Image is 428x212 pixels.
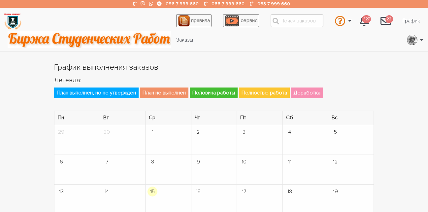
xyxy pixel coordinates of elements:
[148,187,157,196] span: 15
[407,35,417,45] img: CCB73B9F-136B-4597-9AD1-5B13BC2F2FD9.jpeg
[328,111,374,125] th: Вс
[285,187,295,196] span: 18
[140,88,188,98] span: План не выполнен
[56,157,66,167] span: 6
[191,111,237,125] th: Чт
[176,14,212,27] a: правила
[148,127,157,137] span: 1
[257,1,290,7] a: 063 7 999 660
[56,187,66,196] span: 13
[362,15,371,23] span: 827
[8,31,171,48] img: motto-2ce64da2796df845c65ce8f9480b9c9d679903764b3ca6da4b6de107518df0fe.gif
[100,111,145,125] th: Вт
[54,62,374,73] h1: График выполнения заказов
[102,157,112,167] span: 7
[223,14,259,27] a: сервис
[193,157,203,167] span: 9
[56,127,66,137] span: 29
[191,17,210,24] span: правила
[171,34,198,46] a: Заказы
[397,15,425,27] a: График
[212,1,245,7] a: 066 7 999 660
[330,127,340,137] span: 5
[148,157,157,167] span: 8
[102,127,112,137] span: 30
[375,12,396,30] a: 22
[285,157,295,167] span: 11
[166,1,199,7] a: 096 7 999 660
[330,187,340,196] span: 19
[178,15,189,26] img: agreement_icon-feca34a61ba7f3d1581b08bc946b2ec1ccb426f67415f344566775c155b7f62c.png
[239,88,290,98] span: Полностью работа
[271,14,323,27] input: Поиск заказов
[54,76,374,85] h2: Легенда:
[239,187,249,196] span: 17
[190,88,238,98] span: Половина работы
[239,127,249,137] span: 3
[282,111,328,125] th: Сб
[330,157,340,167] span: 12
[54,111,100,125] th: Пн
[241,17,257,24] span: сервис
[193,127,203,137] span: 2
[146,111,191,125] th: Ср
[354,12,374,30] a: 827
[54,88,139,98] span: План выполнен, но не утвержден
[239,157,249,167] span: 10
[385,15,393,23] span: 22
[291,88,323,98] span: Доработка
[193,187,203,196] span: 16
[285,127,295,137] span: 4
[225,15,239,26] img: play_icon-49f7f135c9dc9a03216cfdbccbe1e3994649169d890fb554cedf0eac35a01ba8.png
[237,111,282,125] th: Пт
[4,12,22,30] img: logo-135dea9cf721667cc4ddb0c1795e3ba8b7f362e3d0c04e2cc90b931989920324.png
[102,187,112,196] span: 14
